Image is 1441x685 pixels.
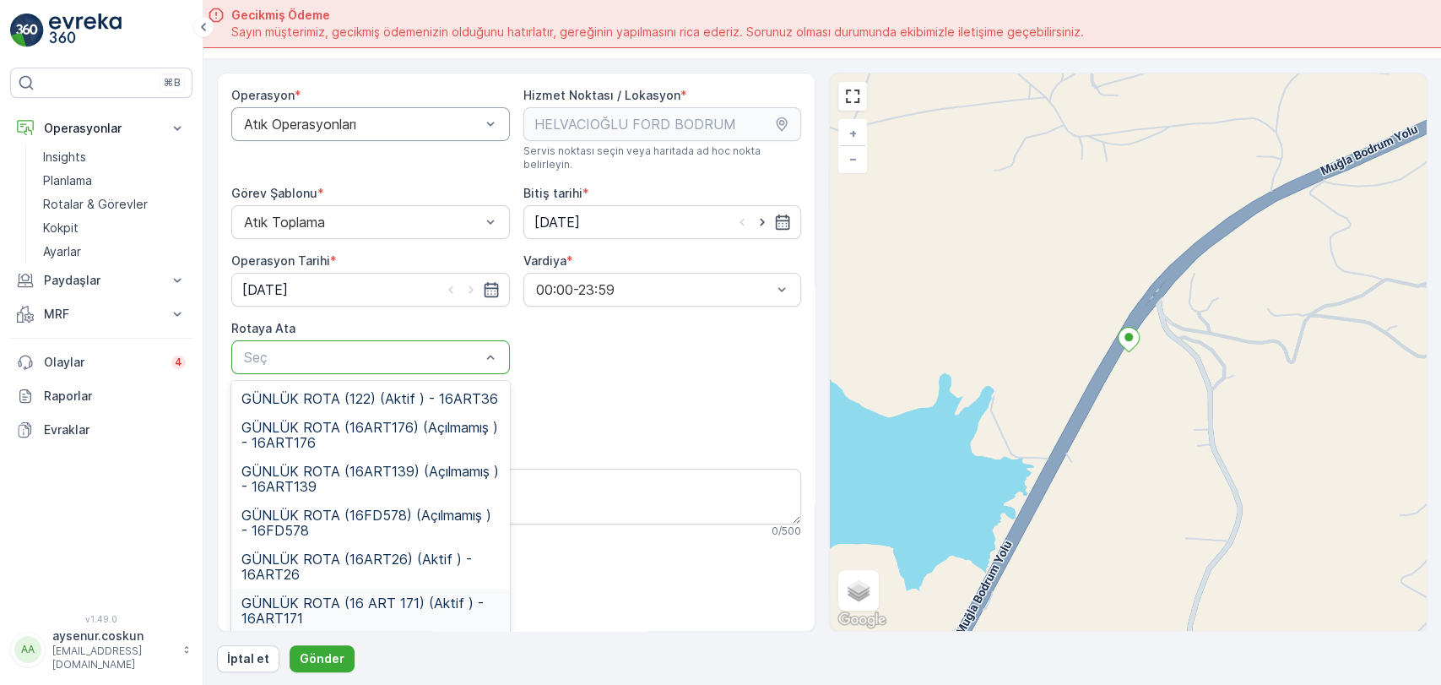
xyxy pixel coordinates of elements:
[36,169,192,193] a: Planlama
[10,628,192,671] button: AAaysenur.coskun[EMAIL_ADDRESS][DOMAIN_NAME]
[10,111,192,145] button: Operasyonlar
[44,272,159,289] p: Paydaşlar
[10,379,192,413] a: Raporlar
[523,253,566,268] label: Vardiya
[231,565,801,590] h2: Görev Şablonu Yapılandırması
[231,321,295,335] label: Rotaya Ata
[44,120,159,137] p: Operasyonlar
[49,14,122,47] img: logo_light-DOdMpM7g.png
[834,609,890,631] img: Google
[36,240,192,264] a: Ayarlar
[849,126,857,140] span: +
[43,172,92,189] p: Planlama
[231,186,317,200] label: Görev Şablonu
[231,7,1084,24] span: Gecikmiş Ödeme
[52,628,174,644] p: aysenur.coskun
[290,645,355,672] button: Gönder
[523,186,582,200] label: Bitiş tarihi
[10,14,44,47] img: logo
[241,508,500,538] span: GÜNLÜK ROTA (16FD578) (Açılmamış ) - 16FD578
[231,611,801,631] h3: Adım 1: Atık Toplama
[231,273,510,307] input: dd/mm/yyyy
[44,421,186,438] p: Evraklar
[227,650,269,667] p: İptal et
[10,413,192,447] a: Evraklar
[175,356,182,369] p: 4
[231,253,330,268] label: Operasyon Tarihi
[231,24,1084,41] span: Sayın müşterimiz, gecikmiş ödemenizin olduğunu hatırlatır, gereğinin yapılmasını rica ederiz. Sor...
[231,88,295,102] label: Operasyon
[14,636,41,663] div: AA
[241,595,500,626] span: GÜNLÜK ROTA (16 ART 171) (Aktif ) - 16ART171
[523,205,802,239] input: dd/mm/yyyy
[523,144,802,171] span: Servis noktası seçin veya haritada ad hoc nokta belirleyin.
[241,464,500,494] span: GÜNLÜK ROTA (16ART139) (Açılmamış ) - 16ART139
[241,552,500,582] span: GÜNLÜK ROTA (16ART26) (Aktif ) - 16ART26
[217,645,279,672] button: İptal et
[36,193,192,216] a: Rotalar & Görevler
[244,347,480,367] p: Seç
[43,243,81,260] p: Ayarlar
[840,121,865,146] a: Yakınlaştır
[834,609,890,631] a: Bu bölgeyi Google Haritalar'da açın (yeni pencerede açılır)
[241,391,498,406] span: GÜNLÜK ROTA (122) (Aktif ) - 16ART36
[44,306,159,323] p: MRF
[10,614,192,624] span: v 1.49.0
[164,76,181,90] p: ⌘B
[10,345,192,379] a: Olaylar4
[300,650,344,667] p: Gönder
[523,88,680,102] label: Hizmet Noktası / Lokasyon
[10,297,192,331] button: MRF
[840,572,877,609] a: Layers
[36,216,192,240] a: Kokpit
[44,388,186,405] p: Raporlar
[36,145,192,169] a: Insights
[43,149,86,166] p: Insights
[772,525,801,538] p: 0 / 500
[840,146,865,171] a: Uzaklaştır
[10,264,192,297] button: Paydaşlar
[840,84,865,109] a: View Fullscreen
[523,107,802,141] input: HELVACIOĞLU FORD BODRUM
[241,420,500,450] span: GÜNLÜK ROTA (16ART176) (Açılmamış ) - 16ART176
[52,644,174,671] p: [EMAIL_ADDRESS][DOMAIN_NAME]
[849,151,858,166] span: −
[43,220,79,236] p: Kokpit
[44,354,161,371] p: Olaylar
[43,196,148,213] p: Rotalar & Görevler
